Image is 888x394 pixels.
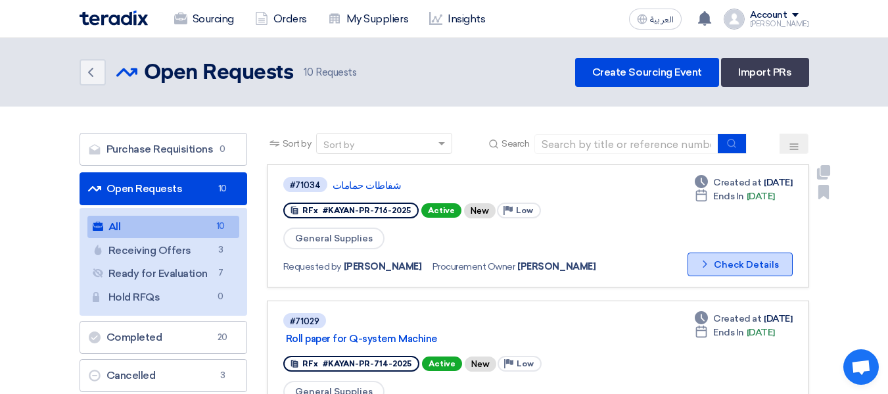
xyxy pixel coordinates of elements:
button: Check Details [688,253,793,276]
input: Search by title or reference number [534,134,718,154]
img: profile_test.png [724,9,745,30]
span: Ends In [713,189,744,203]
a: Sourcing [164,5,245,34]
div: [DATE] [695,189,775,203]
span: RFx [302,206,318,215]
span: RFx [302,359,318,368]
span: Created at [713,312,761,326]
div: Account [750,10,787,21]
span: Requests [304,65,356,80]
a: Roll paper for Q-system Machine [286,333,615,345]
span: Search [502,137,529,151]
span: Low [517,359,534,368]
span: Active [421,203,461,218]
a: Orders [245,5,317,34]
a: Receiving Offers [87,239,239,262]
span: 0 [213,290,229,304]
span: #KAYAN-PR-716-2025 [323,206,411,215]
span: #KAYAN-PR-714-2025 [323,359,411,368]
a: شفاطات حمامات [333,180,661,191]
span: General Supplies [283,228,385,249]
img: Teradix logo [80,11,148,26]
span: 10 [215,182,231,195]
span: Ends In [713,326,744,339]
span: 3 [215,369,231,382]
span: العربية [650,15,674,24]
span: Procurement Owner [432,260,515,274]
a: Insights [419,5,496,34]
div: [DATE] [695,326,775,339]
a: Hold RFQs [87,286,239,308]
span: 3 [213,243,229,257]
a: Open Requests10 [80,172,247,205]
a: All [87,216,239,238]
span: 7 [213,266,229,280]
a: Purchase Requisitions0 [80,133,247,166]
span: Active [422,357,462,371]
a: My Suppliers [317,5,419,34]
div: Sort by [323,138,354,152]
span: 0 [215,143,231,156]
span: 20 [215,331,231,344]
span: [PERSON_NAME] [517,260,596,274]
span: 10 [304,66,313,78]
div: New [465,357,496,372]
div: New [464,203,496,218]
span: [PERSON_NAME] [344,260,422,274]
span: Sort by [283,137,312,151]
a: Open chat [843,349,879,385]
div: [DATE] [695,176,792,189]
div: #71029 [290,317,319,326]
div: [DATE] [695,312,792,326]
div: #71034 [290,181,321,189]
div: [PERSON_NAME] [750,20,809,28]
span: Low [516,206,533,215]
a: Import PRs [721,58,808,87]
a: Ready for Evaluation [87,262,239,285]
span: 10 [213,220,229,234]
h2: Open Requests [144,60,294,86]
a: Cancelled3 [80,359,247,392]
span: Requested by [283,260,341,274]
a: Create Sourcing Event [575,58,719,87]
span: Created at [713,176,761,189]
button: العربية [629,9,682,30]
a: Completed20 [80,321,247,354]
